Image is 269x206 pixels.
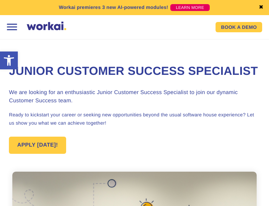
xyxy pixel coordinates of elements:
[9,64,260,79] h1: Junior Customer Success Specialist
[9,111,260,127] p: Ready to kickstart your career or seeking new opportunities beyond the usual software house exper...
[59,4,168,11] p: Workai premieres 3 new AI-powered modules!
[9,137,66,154] a: APPLY [DATE]!
[216,22,262,32] a: BOOK A DEMO
[9,89,260,105] h3: We are looking for an enthusiastic Junior Customer Success Specialist to join our dynamic Custome...
[259,5,264,10] a: ✖
[170,4,210,11] a: LEARN MORE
